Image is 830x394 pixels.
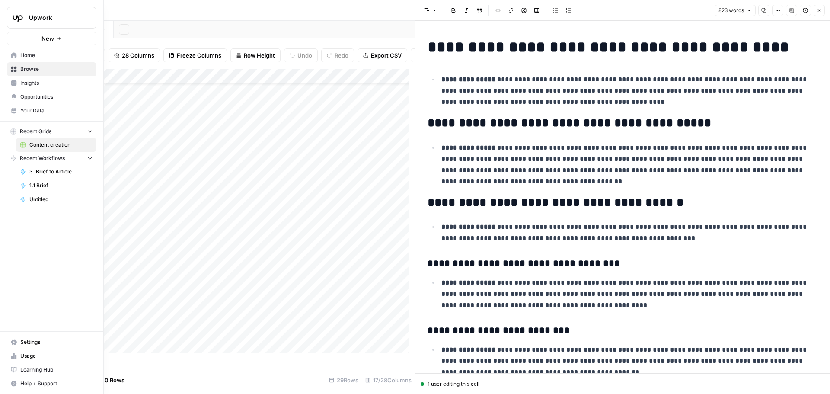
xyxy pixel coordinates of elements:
[7,363,96,377] a: Learning Hub
[335,51,348,60] span: Redo
[20,352,93,360] span: Usage
[358,48,407,62] button: Export CSV
[16,192,96,206] a: Untitled
[7,377,96,391] button: Help + Support
[20,154,65,162] span: Recent Workflows
[16,165,96,179] a: 3. Brief to Article
[20,79,93,87] span: Insights
[20,51,93,59] span: Home
[10,10,26,26] img: Upwork Logo
[7,349,96,363] a: Usage
[20,380,93,388] span: Help + Support
[122,51,154,60] span: 28 Columns
[7,76,96,90] a: Insights
[7,125,96,138] button: Recent Grids
[7,104,96,118] a: Your Data
[16,179,96,192] a: 1.1 Brief
[20,128,51,135] span: Recent Grids
[163,48,227,62] button: Freeze Columns
[7,335,96,349] a: Settings
[718,6,744,14] span: 823 words
[109,48,160,62] button: 28 Columns
[90,376,124,384] span: Add 10 Rows
[29,195,93,203] span: Untitled
[7,152,96,165] button: Recent Workflows
[177,51,221,60] span: Freeze Columns
[20,93,93,101] span: Opportunities
[362,373,415,387] div: 17/28 Columns
[7,48,96,62] a: Home
[41,34,54,43] span: New
[20,65,93,73] span: Browse
[29,13,81,22] span: Upwork
[371,51,402,60] span: Export CSV
[20,338,93,346] span: Settings
[20,366,93,374] span: Learning Hub
[326,373,362,387] div: 29 Rows
[7,7,96,29] button: Workspace: Upwork
[230,48,281,62] button: Row Height
[16,138,96,152] a: Content creation
[421,380,825,388] div: 1 user editing this cell
[284,48,318,62] button: Undo
[321,48,354,62] button: Redo
[7,90,96,104] a: Opportunities
[29,141,93,149] span: Content creation
[20,107,93,115] span: Your Data
[29,168,93,176] span: 3. Brief to Article
[7,32,96,45] button: New
[7,62,96,76] a: Browse
[715,5,756,16] button: 823 words
[244,51,275,60] span: Row Height
[29,182,93,189] span: 1.1 Brief
[297,51,312,60] span: Undo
